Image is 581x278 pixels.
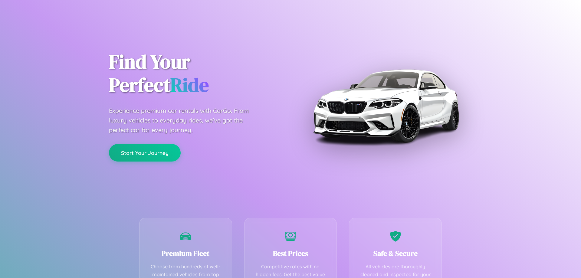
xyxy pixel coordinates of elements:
[310,30,461,182] img: Premium BMW car rental vehicle
[254,248,328,258] h3: Best Prices
[109,144,181,162] button: Start Your Journey
[170,72,209,98] span: Ride
[149,248,223,258] h3: Premium Fleet
[109,50,281,97] h1: Find Your Perfect
[109,106,260,135] p: Experience premium car rentals with CarGo. From luxury vehicles to everyday rides, we've got the ...
[358,248,432,258] h3: Safe & Secure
